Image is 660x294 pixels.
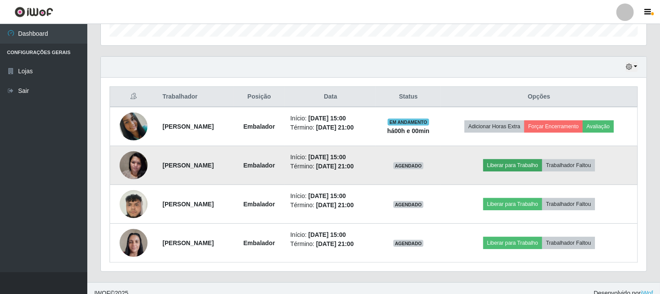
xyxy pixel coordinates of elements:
[583,120,614,133] button: Avaliação
[376,87,440,107] th: Status
[162,162,213,169] strong: [PERSON_NAME]
[308,154,346,161] time: [DATE] 15:00
[290,162,371,171] li: Término:
[162,123,213,130] strong: [PERSON_NAME]
[244,123,275,130] strong: Embalador
[120,147,148,184] img: 1682608462576.jpeg
[308,115,346,122] time: [DATE] 15:00
[157,87,233,107] th: Trabalhador
[393,201,424,208] span: AGENDADO
[290,114,371,123] li: Início:
[316,163,354,170] time: [DATE] 21:00
[244,201,275,208] strong: Embalador
[542,198,595,210] button: Trabalhador Faltou
[162,239,213,246] strong: [PERSON_NAME]
[316,240,354,247] time: [DATE] 21:00
[120,185,148,222] img: 1731039194690.jpeg
[483,237,542,249] button: Liberar para Trabalho
[14,7,53,17] img: CoreUI Logo
[290,239,371,249] li: Término:
[308,192,346,199] time: [DATE] 15:00
[290,201,371,210] li: Término:
[316,202,354,209] time: [DATE] 21:00
[524,120,583,133] button: Forçar Encerramento
[308,231,346,238] time: [DATE] 15:00
[290,191,371,201] li: Início:
[483,198,542,210] button: Liberar para Trabalho
[542,159,595,171] button: Trabalhador Faltou
[162,201,213,208] strong: [PERSON_NAME]
[483,159,542,171] button: Liberar para Trabalho
[285,87,376,107] th: Data
[244,239,275,246] strong: Embalador
[464,120,524,133] button: Adicionar Horas Extra
[120,113,148,140] img: 1693608079370.jpeg
[290,230,371,239] li: Início:
[316,124,354,131] time: [DATE] 21:00
[387,127,430,134] strong: há 00 h e 00 min
[290,153,371,162] li: Início:
[441,87,638,107] th: Opções
[388,119,429,126] span: EM ANDAMENTO
[244,162,275,169] strong: Embalador
[234,87,285,107] th: Posição
[120,224,148,261] img: 1738436502768.jpeg
[542,237,595,249] button: Trabalhador Faltou
[393,162,424,169] span: AGENDADO
[393,240,424,247] span: AGENDADO
[290,123,371,132] li: Término:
